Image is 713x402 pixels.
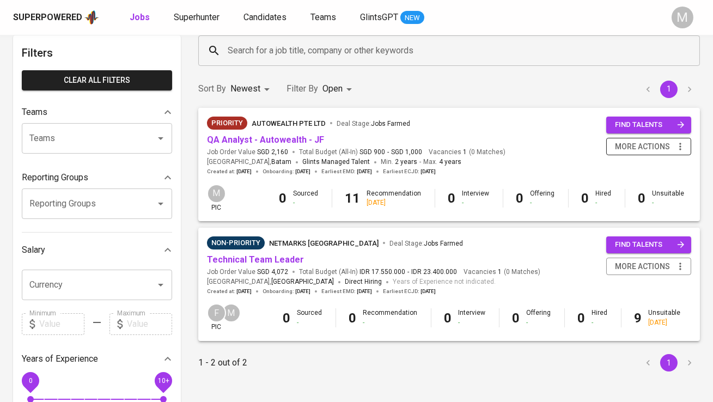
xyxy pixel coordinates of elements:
[207,117,247,130] div: New Job received from Demand Team, Client Priority
[207,254,304,265] a: Technical Team Leader
[222,303,241,322] div: M
[363,318,418,327] div: -
[22,106,47,119] p: Teams
[22,348,172,370] div: Years of Experience
[321,288,372,295] span: Earliest EMD :
[660,354,678,371] button: page 1
[383,168,436,175] span: Earliest ECJD :
[22,44,172,62] h6: Filters
[207,168,252,175] span: Created at :
[635,310,642,326] b: 9
[130,12,150,22] b: Jobs
[359,148,385,157] span: SGD 900
[22,167,172,188] div: Reporting Groups
[174,12,220,22] span: Superhunter
[391,148,422,157] span: SGD 1,000
[207,184,226,203] div: M
[395,158,417,166] span: 2 years
[294,198,319,208] div: -
[28,376,32,384] span: 0
[252,119,326,127] span: AUTOWEALTH PTE LTD
[421,168,436,175] span: [DATE]
[429,148,505,157] span: Vacancies ( 0 Matches )
[400,13,424,23] span: NEW
[22,239,172,261] div: Salary
[84,9,99,26] img: app logo
[299,267,457,277] span: Total Budget (All-In)
[407,267,409,277] span: -
[367,189,422,208] div: Recommendation
[310,12,336,22] span: Teams
[638,191,646,206] b: 0
[271,157,291,168] span: Batam
[13,11,82,24] div: Superpowered
[22,352,98,366] p: Years of Experience
[207,184,226,212] div: pic
[461,148,467,157] span: 1
[448,191,456,206] b: 0
[393,277,496,288] span: Years of Experience not indicated.
[513,310,520,326] b: 0
[371,120,410,127] span: Jobs Farmed
[411,267,457,277] span: IDR 23.400.000
[207,157,291,168] span: [GEOGRAPHIC_DATA] ,
[31,74,163,87] span: Clear All filters
[302,158,370,166] span: Glints Managed Talent
[13,9,99,26] a: Superpoweredapp logo
[299,148,422,157] span: Total Budget (All-In)
[283,310,291,326] b: 0
[381,158,417,166] span: Min.
[582,191,589,206] b: 0
[462,198,490,208] div: -
[207,303,226,322] div: F
[592,308,608,327] div: Hired
[295,168,310,175] span: [DATE]
[269,239,379,247] span: Netmarks [GEOGRAPHIC_DATA]
[207,267,288,277] span: Job Order Value
[279,191,287,206] b: 0
[638,354,700,371] nav: pagination navigation
[615,239,685,251] span: find talents
[424,240,463,247] span: Jobs Farmed
[653,189,685,208] div: Unsuitable
[606,138,691,156] button: more actions
[207,236,265,249] div: Sufficient Talents in Pipeline
[383,288,436,295] span: Earliest ECJD :
[39,313,84,335] input: Value
[357,288,372,295] span: [DATE]
[174,11,222,25] a: Superhunter
[387,148,389,157] span: -
[531,189,555,208] div: Offering
[257,148,288,157] span: SGD 2,160
[360,12,398,22] span: GlintsGPT
[198,82,226,95] p: Sort By
[531,198,555,208] div: -
[421,288,436,295] span: [DATE]
[230,82,260,95] p: Newest
[459,318,486,327] div: -
[207,237,265,248] span: Non-Priority
[419,157,421,168] span: -
[297,318,322,327] div: -
[322,79,356,99] div: Open
[462,189,490,208] div: Interview
[459,308,486,327] div: Interview
[649,308,681,327] div: Unsuitable
[236,288,252,295] span: [DATE]
[527,308,551,327] div: Offering
[310,11,338,25] a: Teams
[22,171,88,184] p: Reporting Groups
[198,356,247,369] p: 1 - 2 out of 2
[207,118,247,129] span: Priority
[653,198,685,208] div: -
[297,308,322,327] div: Sourced
[672,7,693,28] div: M
[207,148,288,157] span: Job Order Value
[337,120,410,127] span: Deal Stage :
[444,310,452,326] b: 0
[592,318,608,327] div: -
[322,83,343,94] span: Open
[22,101,172,123] div: Teams
[606,236,691,253] button: find talents
[263,288,310,295] span: Onboarding :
